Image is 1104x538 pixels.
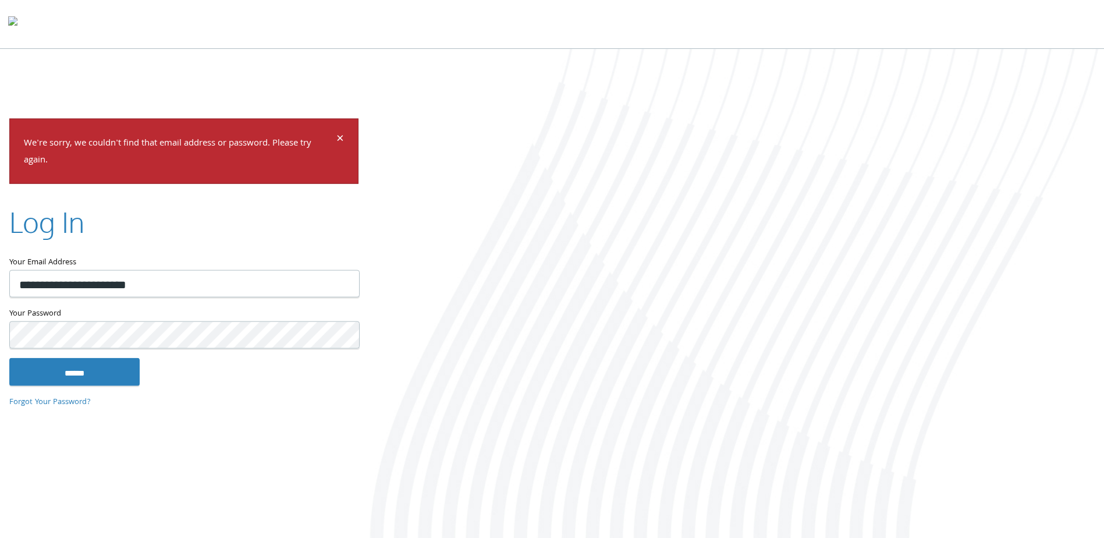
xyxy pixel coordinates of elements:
[336,129,344,151] span: ×
[9,396,91,409] a: Forgot Your Password?
[8,12,17,36] img: todyl-logo-dark.svg
[9,202,84,241] h2: Log In
[24,136,335,169] p: We're sorry, we couldn't find that email address or password. Please try again.
[336,133,344,147] button: Dismiss alert
[9,306,358,321] label: Your Password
